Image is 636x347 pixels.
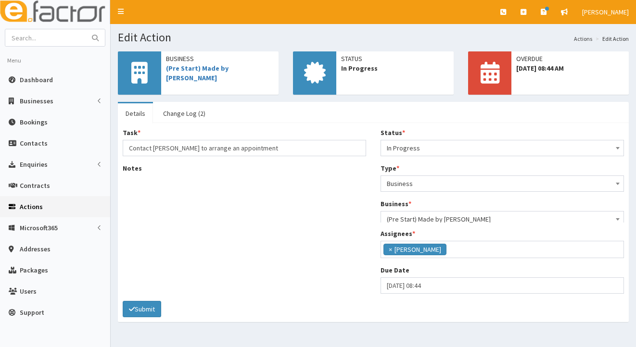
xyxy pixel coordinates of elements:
[381,199,411,209] label: Business
[381,229,415,238] label: Assignees
[20,160,48,169] span: Enquiries
[20,97,53,105] span: Businesses
[387,177,618,190] span: Business
[381,140,624,156] span: In Progress
[341,63,449,73] span: In Progress
[20,287,37,296] span: Users
[516,54,624,63] span: OVERDUE
[20,118,48,126] span: Bookings
[20,223,58,232] span: Microsoft365
[20,202,43,211] span: Actions
[118,31,629,44] h1: Edit Action
[118,103,153,124] a: Details
[389,245,392,254] span: ×
[341,54,449,63] span: Status
[582,8,629,16] span: [PERSON_NAME]
[387,141,618,155] span: In Progress
[381,211,624,227] span: (Pre Start) Made by Miriam
[593,35,629,43] li: Edit Action
[381,175,624,192] span: Business
[20,75,53,84] span: Dashboard
[5,29,86,46] input: Search...
[20,308,44,317] span: Support
[381,128,405,137] label: Status
[20,266,48,274] span: Packages
[20,181,50,190] span: Contracts
[387,212,618,226] span: (Pre Start) Made by Miriam
[381,265,409,275] label: Due Date
[516,63,624,73] span: [DATE] 08:44 AM
[123,128,140,137] label: Task
[166,64,229,82] a: (Pre Start) Made by [PERSON_NAME]
[574,35,592,43] a: Actions
[381,163,399,173] label: Type
[166,54,274,63] span: Business
[383,244,446,255] li: Julie Sweeney
[123,163,142,173] label: Notes
[123,301,161,317] button: Submit
[20,139,48,148] span: Contacts
[20,245,51,253] span: Addresses
[155,103,213,124] a: Change Log (2)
